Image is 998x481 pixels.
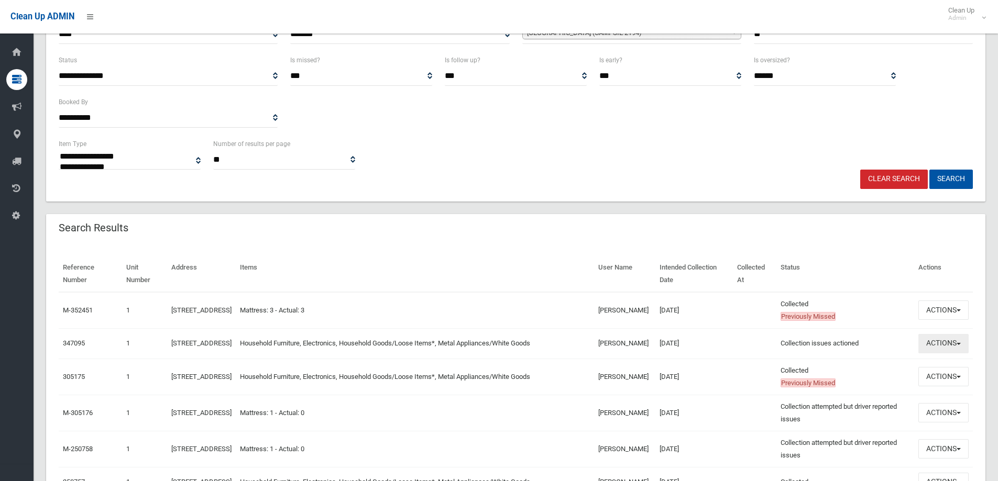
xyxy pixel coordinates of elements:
a: 347095 [63,339,85,347]
td: Collection attempted but driver reported issues [776,395,914,431]
td: Mattress: 1 - Actual: 0 [236,431,594,467]
td: [PERSON_NAME] [594,395,656,431]
button: Search [929,170,973,189]
a: [STREET_ADDRESS] [171,339,232,347]
button: Actions [918,367,969,386]
td: [PERSON_NAME] [594,292,656,329]
td: Mattress: 1 - Actual: 0 [236,395,594,431]
span: Previously Missed [781,378,836,387]
span: Clean Up [943,6,985,22]
button: Actions [918,334,969,353]
a: [STREET_ADDRESS] [171,409,232,417]
a: Clear Search [860,170,928,189]
td: [PERSON_NAME] [594,431,656,467]
a: M-305176 [63,409,93,417]
td: 1 [122,395,167,431]
th: User Name [594,256,656,292]
td: [DATE] [655,328,732,359]
td: Household Furniture, Electronics, Household Goods/Loose Items*, Metal Appliances/White Goods [236,328,594,359]
td: Collected [776,359,914,395]
button: Actions [918,439,969,458]
th: Status [776,256,914,292]
th: Reference Number [59,256,122,292]
td: 1 [122,292,167,329]
td: [DATE] [655,359,732,395]
th: Unit Number [122,256,167,292]
th: Items [236,256,594,292]
label: Is missed? [290,54,320,66]
a: [STREET_ADDRESS] [171,445,232,453]
span: Previously Missed [781,312,836,321]
td: 1 [122,359,167,395]
small: Admin [948,14,974,22]
td: [PERSON_NAME] [594,328,656,359]
th: Collected At [733,256,777,292]
button: Actions [918,300,969,320]
td: Mattress: 3 - Actual: 3 [236,292,594,329]
td: Collection issues actioned [776,328,914,359]
a: [STREET_ADDRESS] [171,373,232,381]
td: [DATE] [655,292,732,329]
label: Is follow up? [445,54,480,66]
a: M-250758 [63,445,93,453]
td: Collected [776,292,914,329]
span: Clean Up ADMIN [10,12,74,21]
th: Address [167,256,236,292]
button: Actions [918,403,969,422]
label: Status [59,54,77,66]
a: 305175 [63,373,85,381]
td: 1 [122,328,167,359]
th: Actions [914,256,973,292]
label: Booked By [59,96,88,108]
th: Intended Collection Date [655,256,732,292]
a: M-352451 [63,306,93,314]
label: Is oversized? [754,54,790,66]
a: [STREET_ADDRESS] [171,306,232,314]
td: 1 [122,431,167,467]
label: Item Type [59,138,86,150]
td: [PERSON_NAME] [594,359,656,395]
label: Is early? [599,54,622,66]
label: Number of results per page [213,138,290,150]
td: [DATE] [655,395,732,431]
td: Household Furniture, Electronics, Household Goods/Loose Items*, Metal Appliances/White Goods [236,359,594,395]
td: [DATE] [655,431,732,467]
td: Collection attempted but driver reported issues [776,431,914,467]
header: Search Results [46,218,141,238]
